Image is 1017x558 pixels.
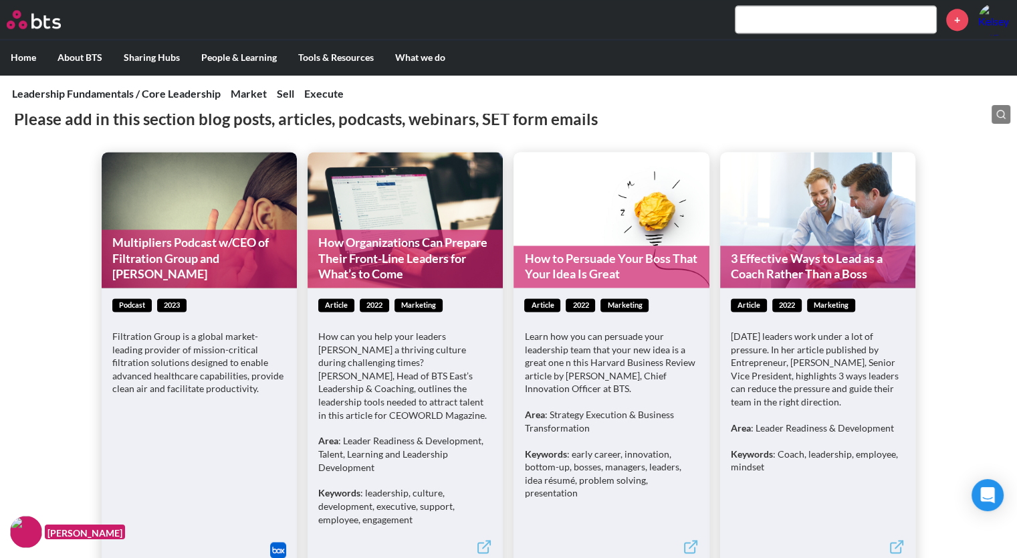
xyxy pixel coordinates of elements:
[288,40,384,75] label: Tools & Resources
[946,9,968,31] a: +
[277,87,294,100] a: Sell
[318,435,338,446] strong: Area
[600,298,649,312] span: Marketing
[731,448,905,474] p: : Coach, leadership, employee, mindset
[476,539,492,558] a: External link
[7,10,86,29] a: Go home
[318,434,492,474] p: : Leader Readiness & Development, Talent, Learning and Leadership Development
[102,229,297,287] a: Multipliers Podcast w/CEO of Filtration Group and [PERSON_NAME]
[772,298,802,312] span: 2022
[318,487,360,498] strong: Keywords
[978,3,1010,35] img: Kelsey Raymond
[7,10,61,29] img: BTS Logo
[972,479,1004,511] div: Open Intercom Messenger
[566,298,595,312] span: 2022
[113,40,191,75] label: Sharing Hubs
[524,448,698,500] p: : early career, innovation, bottom-up, bosses, managers, leaders, idea résumé, problem solving, p...
[524,448,566,460] strong: Keywords
[112,298,152,312] span: podcast
[270,542,286,558] a: Download file from Box
[889,539,905,558] a: External link
[112,330,286,395] p: Filtration Group is a global market-leading provider of mission-critical filtration solutions des...
[394,298,443,312] span: Marketing
[12,87,221,100] a: Leadership Fundamentals / Core Leadership
[318,330,492,422] p: How can you help your leaders [PERSON_NAME] a thriving culture during challenging times? [PERSON_...
[270,542,286,558] img: Box logo
[524,408,698,434] p: : Strategy Execution & Business Transformation
[384,40,456,75] label: What we do
[731,448,773,460] strong: Keywords
[524,298,560,312] span: article
[318,298,354,312] span: article
[308,229,503,287] a: How Organizations Can Prepare Their Front-Line Leaders for What’s to Come
[524,330,698,395] p: Learn how you can persuade your leadership team that your new idea is a great one n this Harvard ...
[157,298,187,312] span: 2023
[10,516,42,548] img: F
[978,3,1010,35] a: Profile
[807,298,855,312] span: Marketing
[318,486,492,526] p: : leadership, culture, development, executive, support, employee, engagement
[47,40,113,75] label: About BTS
[304,87,344,100] a: Execute
[231,87,267,100] a: Market
[360,298,389,312] span: 2022
[524,409,544,420] strong: Area
[683,539,699,558] a: External link
[731,298,767,312] span: article
[731,422,905,435] p: : Leader Readiness & Development
[45,525,125,540] figcaption: [PERSON_NAME]
[514,246,709,288] a: How to Persuade Your Boss That Your Idea Is Great
[191,40,288,75] label: People & Learning
[731,422,751,434] strong: Area
[720,246,915,288] a: 3 Effective Ways to Lead as a Coach Rather Than a Boss
[731,330,905,409] p: [DATE] leaders work under a lot of pressure. In her article published by Entrepreneur, [PERSON_NA...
